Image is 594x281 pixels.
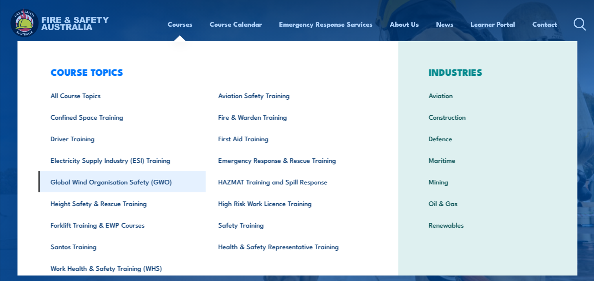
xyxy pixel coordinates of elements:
[38,171,206,192] a: Global Wind Organisation Safety (GWO)
[532,14,557,35] a: Contact
[416,192,559,214] a: Oil & Gas
[416,214,559,235] a: Renewables
[416,149,559,171] a: Maritime
[38,257,206,279] a: Work Health & Safety Training (WHS)
[416,66,559,77] h3: INDUSTRIES
[38,214,206,235] a: Forklift Training & EWP Courses
[279,14,373,35] a: Emergency Response Services
[38,149,206,171] a: Electricity Supply Industry (ESI) Training
[206,84,373,106] a: Aviation Safety Training
[38,128,206,149] a: Driver Training
[471,14,515,35] a: Learner Portal
[206,171,373,192] a: HAZMAT Training and Spill Response
[206,235,373,257] a: Health & Safety Representative Training
[416,84,559,106] a: Aviation
[210,14,262,35] a: Course Calendar
[38,66,373,77] h3: COURSE TOPICS
[206,149,373,171] a: Emergency Response & Rescue Training
[38,106,206,128] a: Confined Space Training
[206,192,373,214] a: High Risk Work Licence Training
[206,214,373,235] a: Safety Training
[416,128,559,149] a: Defence
[390,14,419,35] a: About Us
[38,235,206,257] a: Santos Training
[416,106,559,128] a: Construction
[168,14,192,35] a: Courses
[38,192,206,214] a: Height Safety & Rescue Training
[206,128,373,149] a: First Aid Training
[436,14,453,35] a: News
[206,106,373,128] a: Fire & Warden Training
[416,171,559,192] a: Mining
[38,84,206,106] a: All Course Topics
